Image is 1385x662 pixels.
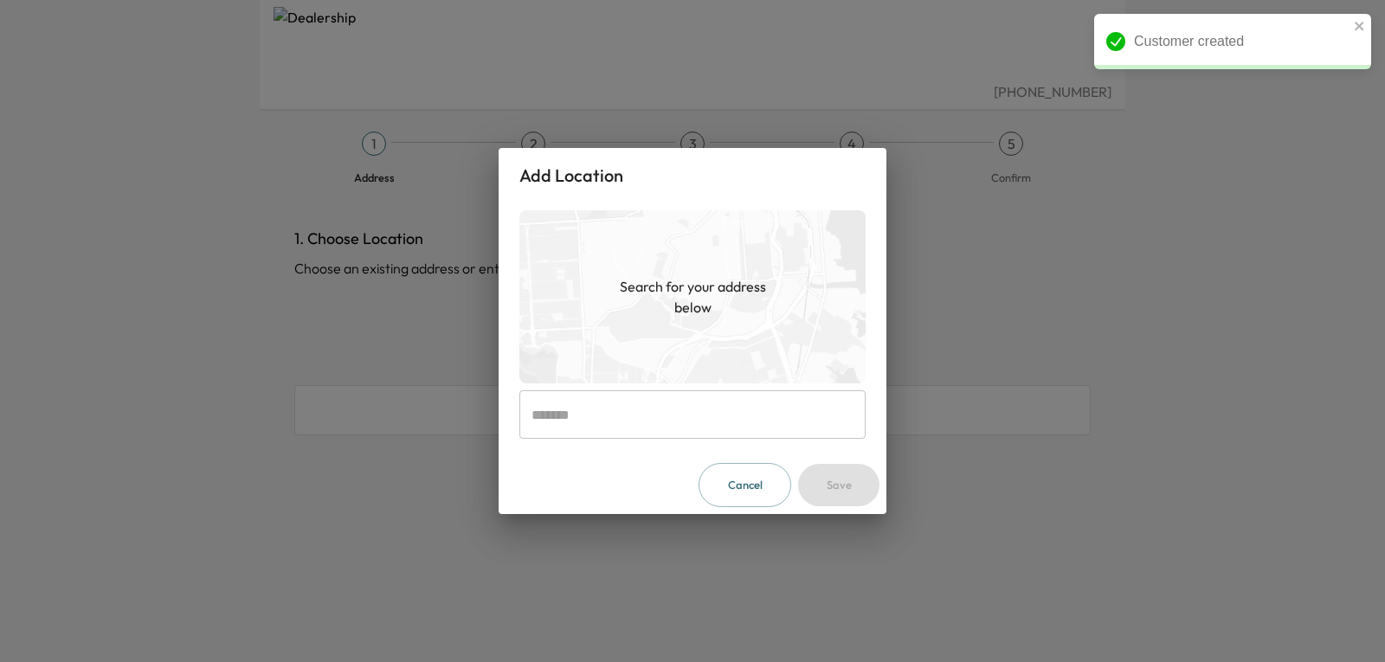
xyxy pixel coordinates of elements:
[519,210,866,383] img: empty-map-CL6vilOE.png
[499,148,886,203] h2: Add Location
[699,463,791,507] button: Cancel
[1094,14,1371,69] div: Customer created
[606,276,779,318] h1: Search for your address below
[1354,19,1366,33] button: close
